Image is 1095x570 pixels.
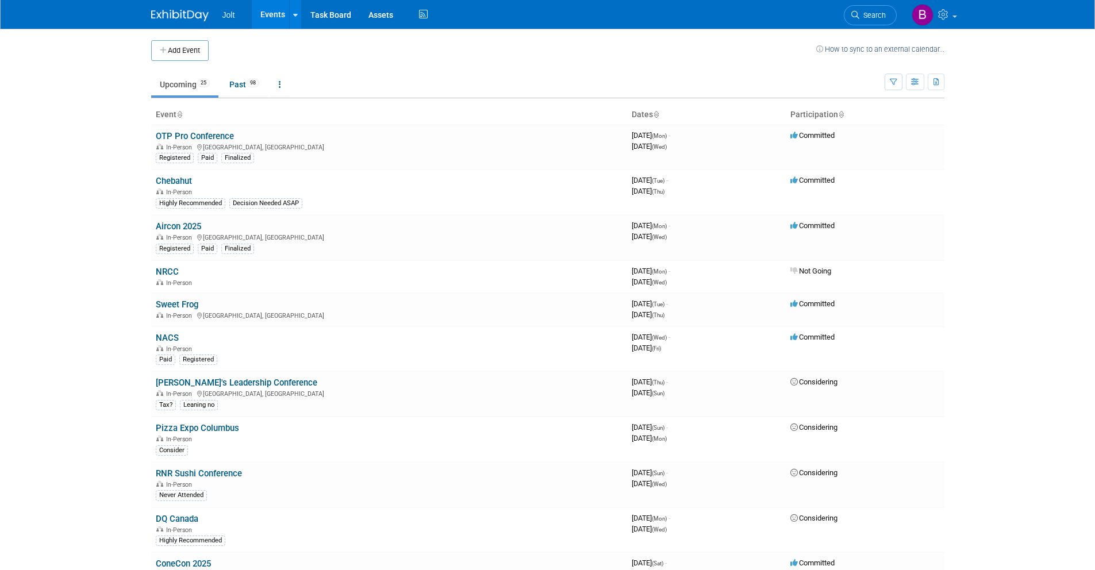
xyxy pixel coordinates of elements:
[156,490,207,500] div: Never Attended
[665,559,667,567] span: -
[632,344,661,352] span: [DATE]
[156,299,198,310] a: Sweet Frog
[222,10,235,20] span: Jolt
[790,468,837,477] span: Considering
[156,345,163,351] img: In-Person Event
[156,221,201,232] a: Aircon 2025
[666,299,668,308] span: -
[151,40,209,61] button: Add Event
[790,333,835,341] span: Committed
[156,312,163,318] img: In-Person Event
[632,221,670,230] span: [DATE]
[627,105,786,125] th: Dates
[632,187,664,195] span: [DATE]
[156,188,163,194] img: In-Person Event
[666,423,668,432] span: -
[156,436,163,441] img: In-Person Event
[156,232,623,241] div: [GEOGRAPHIC_DATA], [GEOGRAPHIC_DATA]
[632,299,668,308] span: [DATE]
[816,45,944,53] a: How to sync to an external calendar...
[221,153,254,163] div: Finalized
[632,333,670,341] span: [DATE]
[668,514,670,522] span: -
[151,105,627,125] th: Event
[247,79,259,87] span: 98
[632,468,668,477] span: [DATE]
[632,267,670,275] span: [DATE]
[632,131,670,140] span: [DATE]
[652,178,664,184] span: (Tue)
[844,5,897,25] a: Search
[632,559,667,567] span: [DATE]
[156,559,211,569] a: ConeCon 2025
[790,221,835,230] span: Committed
[156,310,623,319] div: [GEOGRAPHIC_DATA], [GEOGRAPHIC_DATA]
[652,312,664,318] span: (Thu)
[652,268,667,275] span: (Mon)
[156,526,163,532] img: In-Person Event
[156,514,198,524] a: DQ Canada
[668,131,670,140] span: -
[652,526,667,533] span: (Wed)
[166,390,195,398] span: In-Person
[652,481,667,487] span: (Wed)
[652,425,664,431] span: (Sun)
[790,423,837,432] span: Considering
[166,312,195,319] span: In-Person
[652,279,667,286] span: (Wed)
[790,378,837,386] span: Considering
[176,110,182,119] a: Sort by Event Name
[156,388,623,398] div: [GEOGRAPHIC_DATA], [GEOGRAPHIC_DATA]
[652,144,667,150] span: (Wed)
[652,334,667,341] span: (Wed)
[632,479,667,488] span: [DATE]
[790,514,837,522] span: Considering
[166,526,195,534] span: In-Person
[151,10,209,21] img: ExhibitDay
[166,436,195,443] span: In-Person
[156,378,317,388] a: [PERSON_NAME]'s Leadership Conference
[156,536,225,546] div: Highly Recommended
[652,345,661,352] span: (Fri)
[786,105,944,125] th: Participation
[668,333,670,341] span: -
[221,244,254,254] div: Finalized
[179,355,217,365] div: Registered
[668,267,670,275] span: -
[653,110,659,119] a: Sort by Start Date
[632,278,667,286] span: [DATE]
[156,144,163,149] img: In-Person Event
[652,223,667,229] span: (Mon)
[166,188,195,196] span: In-Person
[632,232,667,241] span: [DATE]
[652,390,664,396] span: (Sun)
[156,198,225,209] div: Highly Recommended
[166,481,195,488] span: In-Person
[156,468,242,479] a: RNR Sushi Conference
[156,267,179,277] a: NRCC
[156,481,163,487] img: In-Person Event
[156,333,179,343] a: NACS
[198,153,217,163] div: Paid
[912,4,933,26] img: Brooke Valderrama
[632,378,668,386] span: [DATE]
[156,234,163,240] img: In-Person Event
[632,434,667,442] span: [DATE]
[859,11,886,20] span: Search
[221,74,268,95] a: Past98
[632,176,668,184] span: [DATE]
[632,514,670,522] span: [DATE]
[652,436,667,442] span: (Mon)
[652,133,667,139] span: (Mon)
[668,221,670,230] span: -
[790,299,835,308] span: Committed
[790,131,835,140] span: Committed
[229,198,302,209] div: Decision Needed ASAP
[156,423,239,433] a: Pizza Expo Columbus
[166,144,195,151] span: In-Person
[632,423,668,432] span: [DATE]
[156,400,176,410] div: Tax?
[652,301,664,307] span: (Tue)
[166,234,195,241] span: In-Person
[652,515,667,522] span: (Mon)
